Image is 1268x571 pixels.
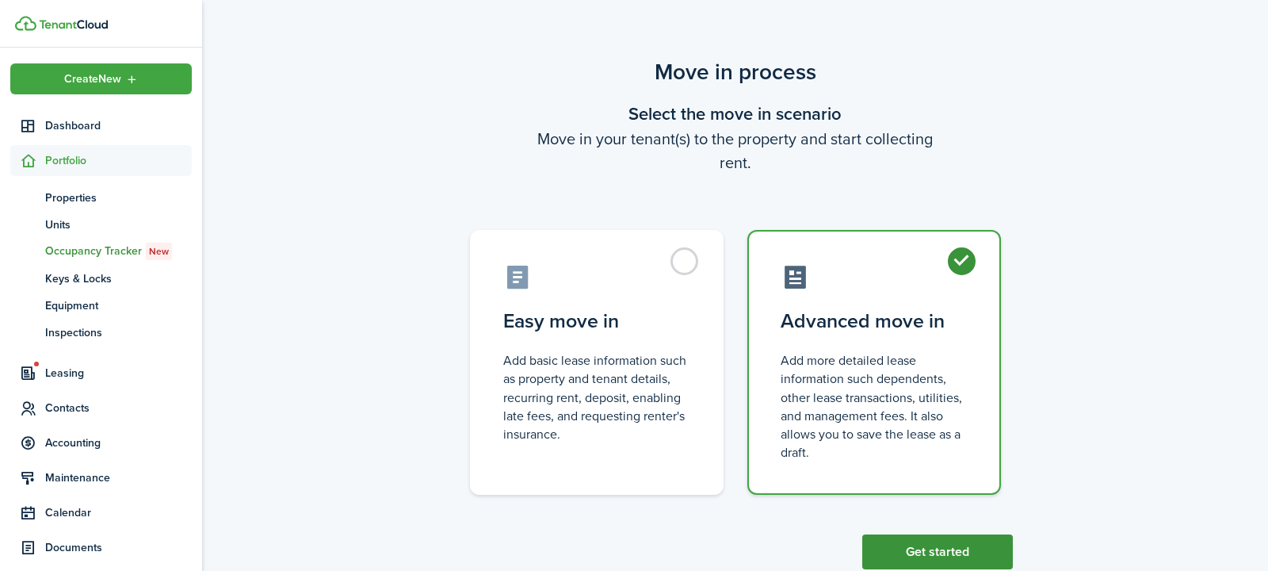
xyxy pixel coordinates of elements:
[45,297,192,314] span: Equipment
[503,307,690,335] control-radio-card-title: Easy move in
[45,117,192,134] span: Dashboard
[45,270,192,287] span: Keys & Locks
[10,63,192,94] button: Open menu
[862,535,1013,569] button: Get started
[10,211,192,238] a: Units
[10,238,192,265] a: Occupancy TrackerNew
[39,20,108,29] img: TenantCloud
[503,351,690,443] control-radio-card-description: Add basic lease information such as property and tenant details, recurring rent, deposit, enablin...
[45,190,192,206] span: Properties
[45,469,192,486] span: Maintenance
[458,127,1013,174] wizard-step-header-description: Move in your tenant(s) to the property and start collecting rent.
[45,365,192,381] span: Leasing
[781,351,968,462] control-radio-card-description: Add more detailed lease information such dependents, other lease transactions, utilities, and man...
[45,217,192,233] span: Units
[45,504,192,521] span: Calendar
[458,56,1013,89] scenario-title: Move in process
[45,152,192,169] span: Portfolio
[45,243,192,260] span: Occupancy Tracker
[45,539,192,556] span: Documents
[149,244,169,259] span: New
[10,292,192,319] a: Equipment
[64,74,121,85] span: Create New
[458,101,1013,127] wizard-step-header-title: Select the move in scenario
[10,265,192,292] a: Keys & Locks
[10,110,192,141] a: Dashboard
[45,324,192,341] span: Inspections
[15,16,36,31] img: TenantCloud
[45,435,192,451] span: Accounting
[781,307,968,335] control-radio-card-title: Advanced move in
[10,319,192,346] a: Inspections
[45,400,192,416] span: Contacts
[10,184,192,211] a: Properties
